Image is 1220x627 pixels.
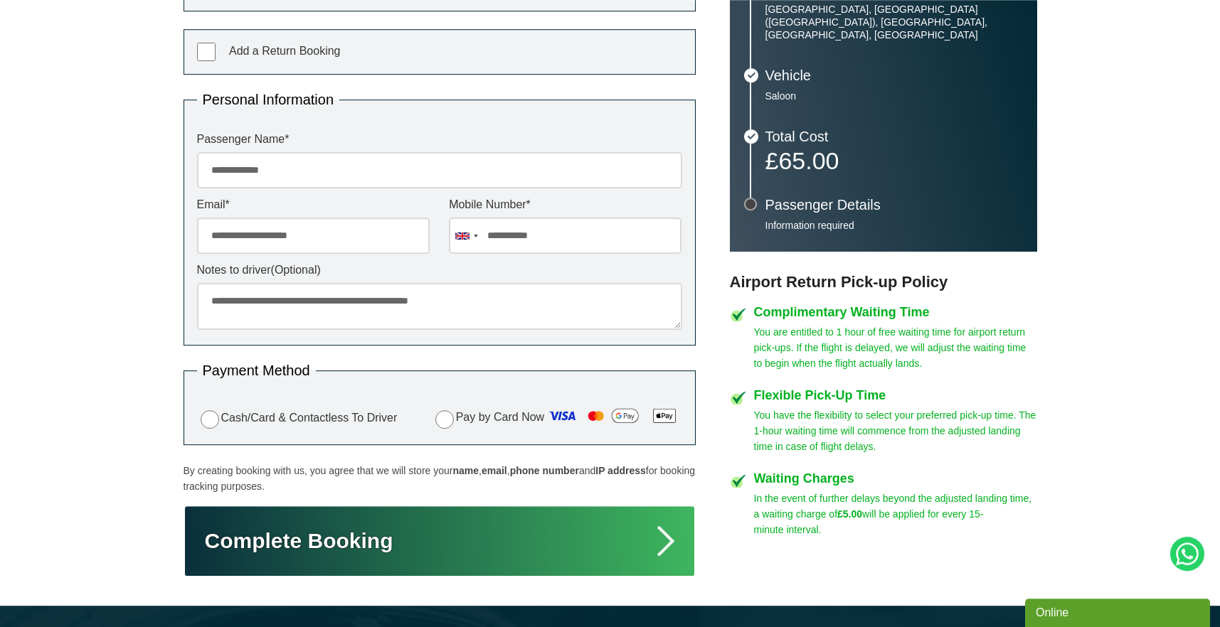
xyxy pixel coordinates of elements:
label: Passenger Name [197,134,682,145]
h3: Passenger Details [765,198,1023,212]
h3: Vehicle [765,68,1023,82]
h4: Waiting Charges [754,472,1037,485]
div: United Kingdom: +44 [450,218,482,253]
input: Cash/Card & Contactless To Driver [201,410,219,429]
p: £ [765,151,1023,171]
h3: Total Cost [765,129,1023,144]
span: (Optional) [271,264,321,276]
p: [GEOGRAPHIC_DATA], [GEOGRAPHIC_DATA] ([GEOGRAPHIC_DATA]), [GEOGRAPHIC_DATA], [GEOGRAPHIC_DATA], [... [765,3,1023,41]
label: Email [197,199,430,210]
label: Notes to driver [197,264,682,276]
p: You are entitled to 1 hour of free waiting time for airport return pick-ups. If the flight is del... [754,324,1037,371]
h4: Flexible Pick-Up Time [754,389,1037,402]
p: Saloon [765,90,1023,102]
button: Complete Booking [184,505,696,577]
span: Add a Return Booking [229,45,341,57]
p: Information required [765,219,1023,232]
strong: IP address [595,465,646,476]
strong: phone number [510,465,579,476]
p: In the event of further delays beyond the adjusted landing time, a waiting charge of will be appl... [754,491,1037,537]
strong: email [482,465,507,476]
h4: Complimentary Waiting Time [754,306,1037,318]
label: Cash/Card & Contactless To Driver [197,408,398,429]
strong: name [452,465,479,476]
strong: £5.00 [837,508,862,520]
iframe: chat widget [1025,596,1213,627]
legend: Personal Information [197,92,340,107]
label: Mobile Number [449,199,681,210]
input: Pay by Card Now [435,410,454,429]
input: Add a Return Booking [197,43,216,61]
h3: Airport Return Pick-up Policy [730,273,1037,291]
legend: Payment Method [197,363,316,377]
span: 65.00 [778,147,839,174]
p: You have the flexibility to select your preferred pick-up time. The 1-hour waiting time will comm... [754,407,1037,454]
p: By creating booking with us, you agree that we will store your , , and for booking tracking purpo... [184,463,696,494]
label: Pay by Card Now [432,404,682,432]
